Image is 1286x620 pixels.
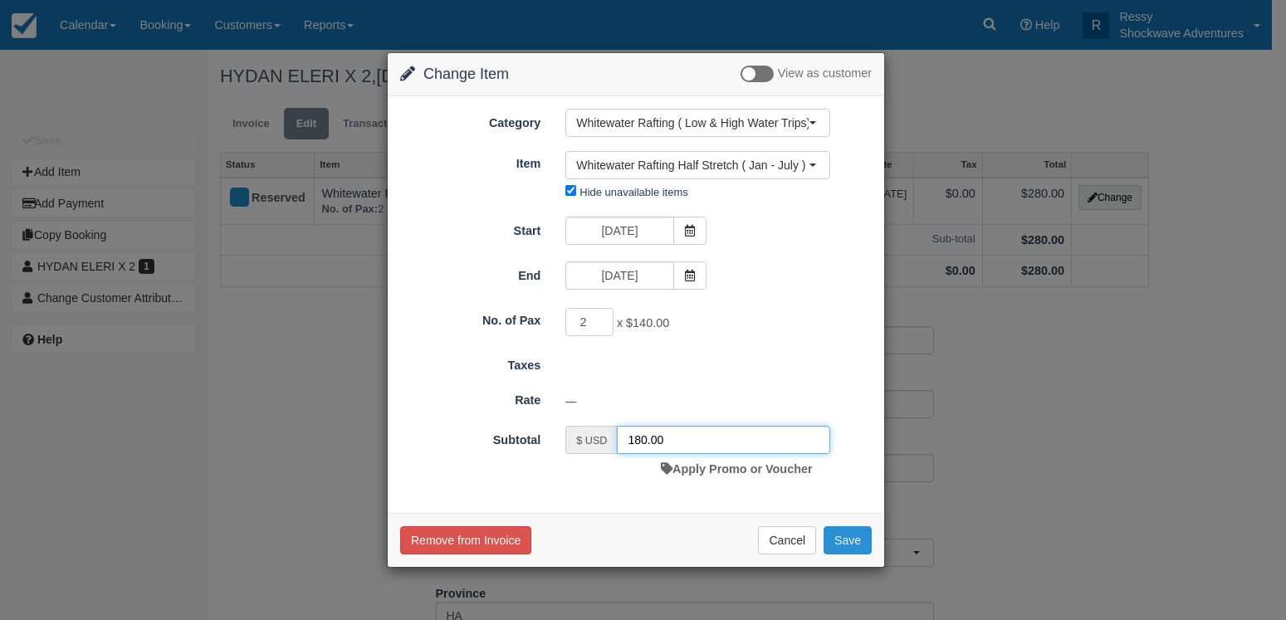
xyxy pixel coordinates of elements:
label: Item [388,149,553,173]
span: Change Item [423,66,509,82]
button: Cancel [758,526,816,554]
button: Whitewater Rafting ( Low & High Water Trips) [565,109,830,137]
span: View as customer [778,67,872,81]
div: — [553,388,884,415]
input: No. of Pax [565,308,614,336]
span: x $140.00 [617,316,669,330]
label: No. of Pax [388,306,553,330]
label: Hide unavailable items [579,186,687,198]
label: Rate [388,386,553,409]
label: Taxes [388,351,553,374]
button: Remove from Invoice [400,526,531,554]
a: Apply Promo or Voucher [661,462,812,476]
small: $ USD [576,435,607,447]
span: Whitewater Rafting Half Stretch ( Jan - July ) or (Aug - Dec) [576,157,809,173]
label: Start [388,217,553,240]
button: Save [824,526,872,554]
label: Subtotal [388,426,553,449]
label: End [388,261,553,285]
button: Whitewater Rafting Half Stretch ( Jan - July ) or (Aug - Dec) [565,151,830,179]
span: Whitewater Rafting ( Low & High Water Trips) [576,115,809,131]
label: Category [388,109,553,132]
